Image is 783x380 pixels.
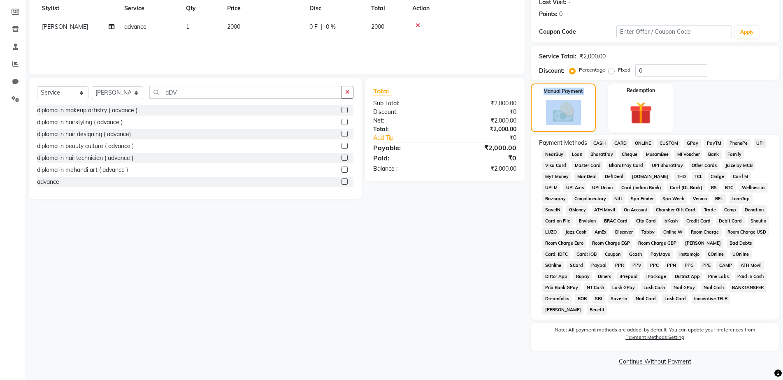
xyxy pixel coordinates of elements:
span: DefiDeal [602,172,626,181]
div: ₹0 [458,134,523,142]
span: City Card [634,216,659,226]
div: diploma in nail technician ( advance ) [37,154,133,162]
span: On Account [621,205,650,215]
span: Pnb Bank GPay [542,283,581,292]
span: THD [674,172,688,181]
span: PayMaya [648,250,673,259]
span: SBI [592,294,605,304]
span: advance [124,23,146,30]
span: Card: IOB [574,250,599,259]
span: [PERSON_NAME] [42,23,88,30]
span: Card (Indian Bank) [619,183,664,192]
span: TCL [692,172,705,181]
label: Manual Payment [544,88,583,95]
span: Razorpay [542,194,568,204]
span: CEdge [708,172,727,181]
label: Redemption [627,87,655,94]
span: UPI Axis [563,183,586,192]
span: Wellnessta [739,183,768,192]
span: Card: IDFC [542,250,570,259]
span: Venmo [690,194,709,204]
div: Discount: [539,67,565,75]
a: Add Tip [367,134,458,142]
span: 0 F [309,23,318,31]
span: Dreamfolks [542,294,572,304]
span: Room Charge EGP [589,239,632,248]
span: Total [373,87,392,95]
span: PPE [700,261,713,270]
span: UPI M [542,183,560,192]
div: Balance : [367,165,445,173]
span: UPI Union [590,183,616,192]
span: Pine Labs [706,272,732,281]
span: Lash GPay [610,283,638,292]
span: Room Charge Euro [542,239,586,248]
span: BANKTANSFER [730,283,767,292]
span: UOnline [730,250,752,259]
span: BTC [723,183,736,192]
span: COnline [705,250,727,259]
span: BharatPay [588,150,616,159]
span: Tabby [639,227,657,237]
span: UPI [754,139,767,148]
span: District App [672,272,702,281]
label: Fixed [618,66,630,74]
span: AmEx [592,227,609,237]
div: diploma in hair designing ( advance) [37,130,131,139]
label: Note: All payment methods are added, by default. You can update your preferences from [539,326,771,344]
span: Card on File [542,216,573,226]
span: Save-In [608,294,630,304]
div: Coupon Code [539,28,616,36]
span: Donation [742,205,767,215]
span: Coupon [602,250,623,259]
span: Paypal [589,261,609,270]
span: [DOMAIN_NAME] [630,172,671,181]
span: PhonePe [727,139,750,148]
span: UPI BharatPay [649,161,686,170]
span: Chamber Gift Card [653,205,698,215]
img: _cash.svg [546,100,581,125]
span: CARD [611,139,629,148]
span: Cheque [619,150,640,159]
a: Continue Without Payment [532,357,777,366]
span: RS [708,183,719,192]
span: NearBuy [542,150,566,159]
span: Room Charge [688,227,722,237]
span: GMoney [566,205,588,215]
span: Card M [730,172,751,181]
span: Family [725,150,744,159]
span: CAMP [716,261,734,270]
div: diploma in makeup artistry ( advance ) [37,106,137,115]
span: CASH [590,139,608,148]
div: diploma in beauty culture ( advance ) [37,142,134,151]
span: Payment Methods [539,139,587,147]
span: Benefit [587,305,607,315]
span: Lash Card [662,294,688,304]
span: PPG [682,261,697,270]
div: ₹2,000.00 [580,52,606,61]
span: MariDeal [574,172,599,181]
span: Instamojo [676,250,702,259]
span: CUSTOM [657,139,681,148]
span: PPV [630,261,644,270]
span: Credit Card [683,216,713,226]
span: ATH Movil [592,205,618,215]
span: Room Charge GBP [636,239,679,248]
span: Loan [569,150,585,159]
div: Paid: [367,153,445,163]
span: Spa Finder [628,194,657,204]
div: ₹2,000.00 [445,143,523,153]
span: Complimentary [572,194,609,204]
div: ₹2,000.00 [445,165,523,173]
span: Nail GPay [671,283,697,292]
span: Spa Week [660,194,687,204]
span: MosamBee [643,150,671,159]
div: Net: [367,116,445,125]
span: Lash Cash [641,283,668,292]
span: Diners [595,272,614,281]
span: SCard [567,261,586,270]
span: BRAC Card [602,216,630,226]
span: SOnline [542,261,564,270]
div: ₹0 [445,153,523,163]
span: iPackage [644,272,669,281]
